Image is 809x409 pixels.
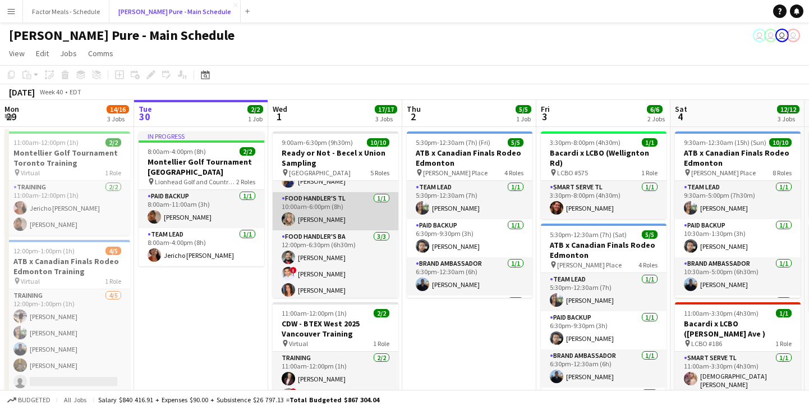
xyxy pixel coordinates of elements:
[675,181,801,219] app-card-role: Team Lead1/19:30am-5:00pm (7h30m)[PERSON_NAME]
[516,115,531,123] div: 1 Job
[541,131,666,219] app-job-card: 3:30pm-8:00pm (4h30m)1/1Bacardi x LCBO (Wellignton Rd) LCBO #5751 RoleSmart Serve TL1/13:30pm-8:0...
[139,131,264,266] app-job-card: In progress8:00am-4:00pm (8h)2/2Montellier Golf Tournament [GEOGRAPHIC_DATA] Lionhead Golf and Co...
[675,319,801,339] h3: Bacardi x LCBO ([PERSON_NAME] Ave )
[541,181,666,219] app-card-role: Smart Serve TL1/13:30pm-8:00pm (4h30m)[PERSON_NAME]
[407,104,421,114] span: Thu
[508,138,523,147] span: 5/5
[107,115,128,123] div: 3 Jobs
[21,277,40,285] span: Virtual
[236,178,255,186] span: 2 Roles
[541,273,666,311] app-card-role: Team Lead1/15:30pm-12:30am (7h)[PERSON_NAME]
[105,247,121,255] span: 4/5
[240,147,255,156] span: 2/2
[675,131,801,298] app-job-card: 9:30am-12:30am (15h) (Sun)10/10ATB x Canadian Finals Rodeo Edmonton [PERSON_NAME] Place8 RolesTea...
[407,257,532,296] app-card-role: Brand Ambassador1/16:30pm-12:30am (6h)[PERSON_NAME]
[271,110,287,123] span: 1
[70,88,81,96] div: EDT
[407,131,532,298] app-job-card: 5:30pm-12:30am (7h) (Fri)5/5ATB x Canadian Finals Rodeo Edmonton [PERSON_NAME] Place4 RolesTeam L...
[23,1,109,22] button: Factor Meals - Schedule
[273,104,287,114] span: Wed
[98,396,379,404] div: Salary $840 416.91 + Expenses $90.00 + Subsistence $26 797.13 =
[541,240,666,260] h3: ATB x Canadian Finals Rodeo Edmonton
[642,230,658,239] span: 5/5
[516,105,531,113] span: 5/5
[273,302,398,406] app-job-card: 11:00am-12:00pm (1h)2/2CDW - BTEX West 2025 Vancouver Training Virtual1 RoleTraining2/211:00am-12...
[691,169,756,177] span: [PERSON_NAME] Place
[4,104,19,114] span: Mon
[273,131,398,298] app-job-card: 9:00am-6:30pm (9h30m)10/10Ready or Not - Becel x Union Sampling [GEOGRAPHIC_DATA]5 RolesJericho [...
[407,296,532,350] app-card-role: Brand Ambassador2/2
[504,169,523,177] span: 4 Roles
[541,148,666,168] h3: Bacardi x LCBO (Wellignton Rd)
[775,339,792,348] span: 1 Role
[684,309,759,317] span: 11:00am-3:30pm (4h30m)
[3,110,19,123] span: 29
[4,289,130,393] app-card-role: Training4/512:00pm-1:00pm (1h)[PERSON_NAME][PERSON_NAME][PERSON_NAME][PERSON_NAME]
[88,48,113,58] span: Comms
[684,138,766,147] span: 9:30am-12:30am (15h) (Sun)
[9,87,35,98] div: [DATE]
[541,224,666,390] app-job-card: 5:30pm-12:30am (7h) (Sat)5/5ATB x Canadian Finals Rodeo Edmonton [PERSON_NAME] Place4 RolesTeam L...
[675,302,801,393] app-job-card: 11:00am-3:30pm (4h30m)1/1Bacardi x LCBO ([PERSON_NAME] Ave ) LCBO #1861 RoleSmart Serve TL1/111:0...
[642,138,658,147] span: 1/1
[248,115,263,123] div: 1 Job
[282,309,347,317] span: 11:00am-12:00pm (1h)
[290,388,297,395] span: !
[407,148,532,168] h3: ATB x Canadian Finals Rodeo Edmonton
[4,46,29,61] a: View
[4,256,130,276] h3: ATB x Canadian Finals Rodeo Edmonton Training
[541,349,666,388] app-card-role: Brand Ambassador1/16:30pm-12:30am (6h)[PERSON_NAME]
[36,48,49,58] span: Edit
[367,138,389,147] span: 10/10
[764,29,778,42] app-user-avatar: Tifany Scifo
[247,105,263,113] span: 2/2
[675,219,801,257] app-card-role: Paid Backup1/110:30am-1:30pm (3h)[PERSON_NAME]
[273,192,398,230] app-card-role: Food Handler's TL1/110:00am-6:00pm (8h)[PERSON_NAME]
[374,309,389,317] span: 2/2
[673,110,687,123] span: 4
[37,88,65,96] span: Week 40
[550,138,620,147] span: 3:30pm-8:00pm (4h30m)
[773,169,792,177] span: 8 Roles
[289,339,308,348] span: Virtual
[4,240,130,393] app-job-card: 12:00pm-1:00pm (1h)4/5ATB x Canadian Finals Rodeo Edmonton Training Virtual1 RoleTraining4/512:00...
[21,169,40,177] span: Virtual
[787,29,800,42] app-user-avatar: Tifany Scifo
[9,48,25,58] span: View
[62,396,89,404] span: All jobs
[273,319,398,339] h3: CDW - BTEX West 2025 Vancouver Training
[675,148,801,168] h3: ATB x Canadian Finals Rodeo Edmonton
[139,190,264,228] app-card-role: Paid Backup1/18:00am-11:00am (3h)[PERSON_NAME]
[13,247,75,255] span: 12:00pm-1:00pm (1h)
[273,352,398,406] app-card-role: Training2/211:00am-12:00pm (1h)[PERSON_NAME]![PERSON_NAME]
[541,104,550,114] span: Fri
[4,131,130,235] app-job-card: 11:00am-12:00pm (1h)2/2Montellier Golf Tournament Toronto Training Virtual1 RoleTraining2/211:00a...
[105,169,121,177] span: 1 Role
[375,105,397,113] span: 17/17
[13,138,79,147] span: 11:00am-12:00pm (1h)
[541,311,666,349] app-card-role: Paid Backup1/16:30pm-9:30pm (3h)[PERSON_NAME]
[84,46,118,61] a: Comms
[557,169,588,177] span: LCBO #575
[273,230,398,301] app-card-role: Food Handler's BA3/312:00pm-6:30pm (6h30m)[PERSON_NAME]![PERSON_NAME][PERSON_NAME]
[107,105,129,113] span: 14/16
[557,261,622,269] span: [PERSON_NAME] Place
[407,181,532,219] app-card-role: Team Lead1/15:30pm-12:30am (7h)[PERSON_NAME]
[777,105,799,113] span: 12/12
[675,257,801,296] app-card-role: Brand Ambassador1/110:30am-5:00pm (6h30m)[PERSON_NAME]
[647,115,665,123] div: 2 Jobs
[407,219,532,257] app-card-role: Paid Backup1/16:30pm-9:30pm (3h)[PERSON_NAME]
[273,148,398,168] h3: Ready or Not - Becel x Union Sampling
[370,169,389,177] span: 5 Roles
[31,46,53,61] a: Edit
[139,131,264,140] div: In progress
[105,277,121,285] span: 1 Role
[9,27,235,44] h1: [PERSON_NAME] Pure - Main Schedule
